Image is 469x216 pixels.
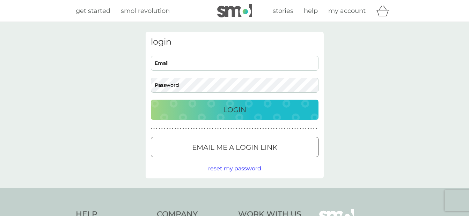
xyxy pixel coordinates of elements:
p: ● [308,127,309,130]
p: ● [156,127,157,130]
p: ● [241,127,243,130]
button: reset my password [208,164,261,173]
p: ● [276,127,277,130]
p: ● [292,127,293,130]
p: ● [159,127,160,130]
p: ● [313,127,315,130]
span: smol revolution [121,7,170,15]
p: ● [228,127,229,130]
p: ● [172,127,174,130]
div: basket [376,4,394,18]
p: ● [217,127,219,130]
p: ● [222,127,224,130]
p: ● [201,127,203,130]
p: ● [305,127,307,130]
p: ● [153,127,155,130]
p: ● [220,127,221,130]
a: smol revolution [121,6,170,16]
p: ● [244,127,245,130]
p: ● [263,127,264,130]
img: smol [217,4,252,17]
p: ● [164,127,166,130]
p: ● [286,127,288,130]
p: ● [233,127,235,130]
p: ● [260,127,261,130]
p: ● [212,127,213,130]
p: ● [199,127,200,130]
p: ● [196,127,197,130]
p: ● [273,127,274,130]
p: ● [255,127,256,130]
button: Login [151,100,318,120]
p: ● [167,127,168,130]
p: ● [207,127,208,130]
p: ● [294,127,296,130]
p: ● [225,127,227,130]
a: help [304,6,318,16]
p: Login [223,104,246,115]
p: ● [289,127,291,130]
span: my account [328,7,366,15]
p: ● [310,127,312,130]
p: ● [191,127,192,130]
p: ● [239,127,240,130]
p: ● [284,127,285,130]
p: ● [236,127,237,130]
p: ● [151,127,152,130]
p: ● [169,127,171,130]
span: reset my password [208,165,261,172]
p: ● [302,127,304,130]
span: help [304,7,318,15]
p: ● [297,127,299,130]
p: ● [300,127,301,130]
p: ● [175,127,176,130]
p: ● [183,127,184,130]
p: ● [281,127,283,130]
p: ● [252,127,253,130]
p: ● [209,127,211,130]
p: ● [268,127,269,130]
a: stories [273,6,293,16]
p: ● [247,127,248,130]
p: ● [271,127,272,130]
p: ● [204,127,205,130]
p: ● [177,127,179,130]
a: my account [328,6,366,16]
p: ● [279,127,280,130]
p: ● [257,127,259,130]
p: ● [249,127,251,130]
p: ● [185,127,187,130]
a: get started [76,6,110,16]
p: ● [215,127,216,130]
p: ● [230,127,232,130]
button: Email me a login link [151,137,318,157]
span: get started [76,7,110,15]
p: ● [188,127,189,130]
p: ● [265,127,266,130]
p: ● [193,127,195,130]
p: ● [161,127,163,130]
h3: login [151,37,318,47]
p: ● [316,127,317,130]
span: stories [273,7,293,15]
p: ● [180,127,181,130]
p: Email me a login link [192,142,277,153]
